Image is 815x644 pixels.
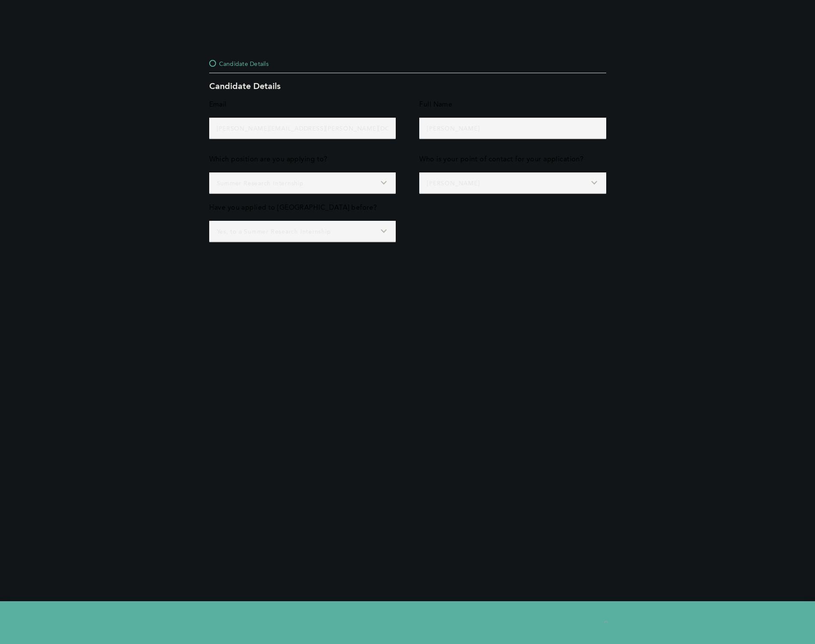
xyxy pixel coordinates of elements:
[419,99,452,111] div: Full Name
[219,58,269,68] span: Candidate Details
[419,154,584,166] div: Who is your point of contact for your application?
[209,82,606,92] div: Candidate Details
[209,99,227,111] div: Email
[209,202,377,214] div: Have you applied to [GEOGRAPHIC_DATA] before?
[209,154,328,166] div: Which position are you applying to?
